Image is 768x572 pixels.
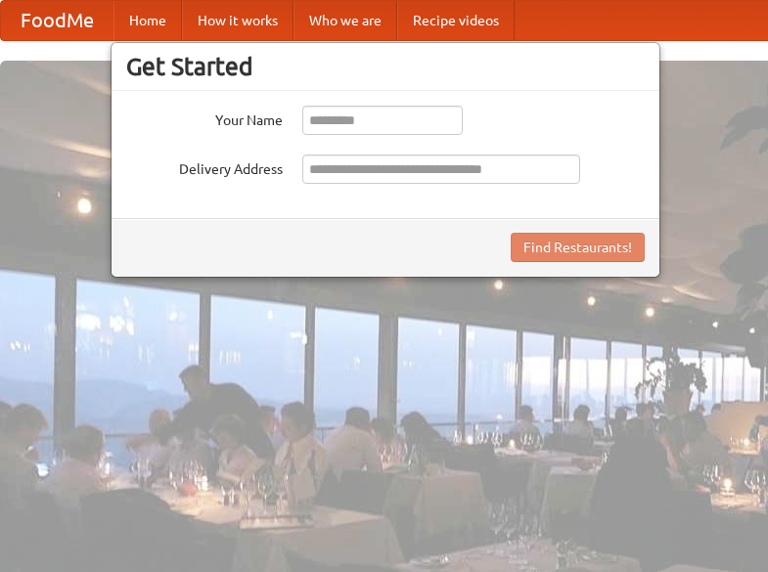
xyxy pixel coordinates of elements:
[397,1,515,40] a: Recipe videos
[182,1,294,40] a: How it works
[126,106,283,130] label: Your Name
[1,1,113,40] a: FoodMe
[113,1,182,40] a: Home
[126,154,283,179] label: Delivery Address
[126,52,645,81] h3: Get Started
[294,1,397,40] a: Who we are
[511,233,645,262] button: Find Restaurants!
